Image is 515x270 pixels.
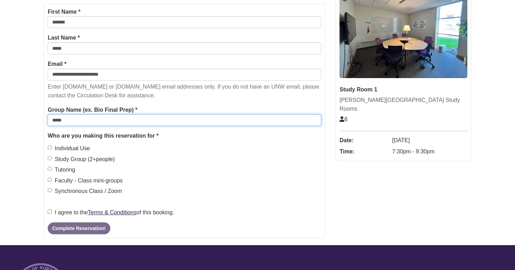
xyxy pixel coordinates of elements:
label: I agree to the of this booking. [48,208,174,217]
label: Tutoring [48,165,75,174]
dt: Date: [339,135,389,146]
dd: [DATE] [392,135,467,146]
a: Terms & Conditions [88,209,137,215]
label: Individual Use [48,144,90,153]
label: Last Name * [48,33,80,42]
label: Faculty - Class mini-groups [48,176,123,185]
label: Email * [48,60,66,69]
input: Study Group (2+people) [48,156,52,160]
input: Tutoring [48,167,52,171]
label: Study Group (2+people) [48,155,115,164]
input: Synchronous Class / Zoom [48,188,52,192]
label: First Name * [48,7,80,16]
input: I agree to theTerms & Conditionsof this booking. [48,209,52,214]
label: Group Name (ex. Bio Final Prep) * [48,105,137,115]
div: [PERSON_NAME][GEOGRAPHIC_DATA] Study Rooms [339,96,467,113]
legend: Who are you making this reservation for * [48,131,321,140]
span: The capacity of this space [339,116,348,122]
input: Individual Use [48,145,52,150]
button: Complete Reservation! [48,222,110,234]
dt: Time: [339,146,389,157]
p: Enter [DOMAIN_NAME] or [DOMAIN_NAME] email addresses only. If you do not have an UNW email, pleas... [48,82,321,100]
div: Study Room 1 [339,85,467,94]
dd: 7:30pm - 9:30pm [392,146,467,157]
input: Faculty - Class mini-groups [48,178,52,182]
label: Synchronous Class / Zoom [48,187,122,196]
